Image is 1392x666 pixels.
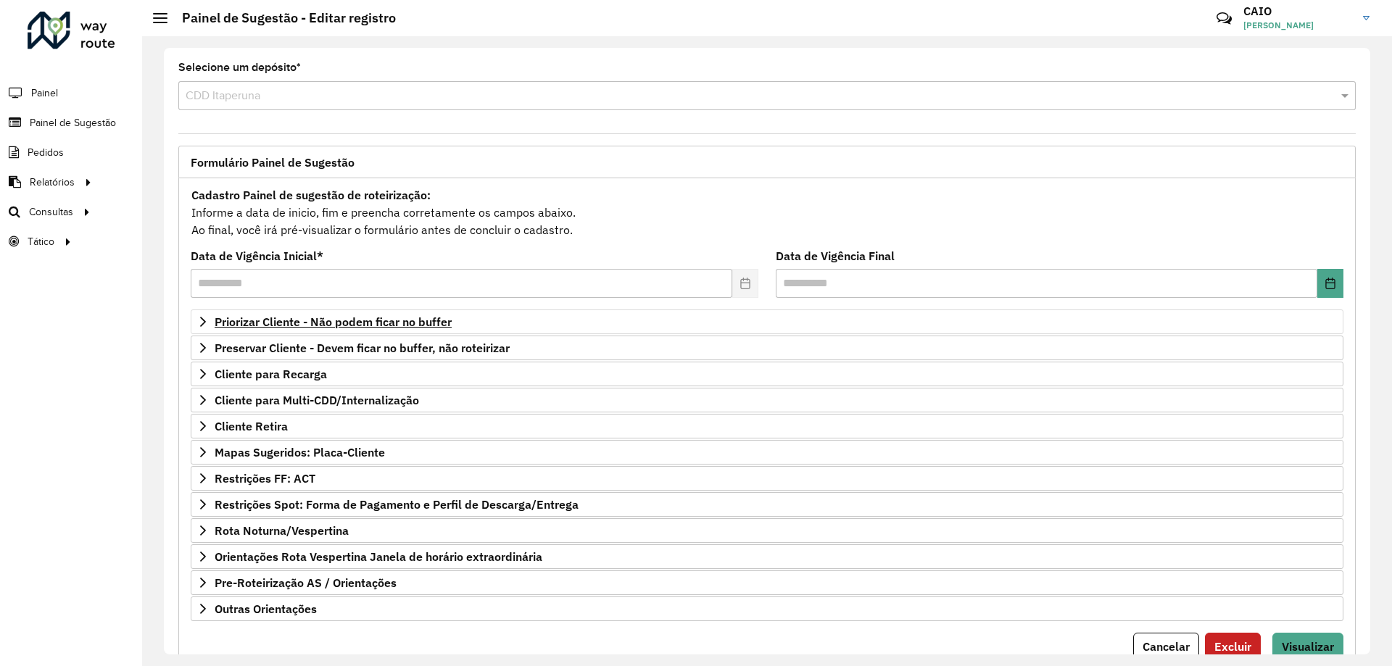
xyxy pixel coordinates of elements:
[215,577,397,588] span: Pre-Roteirização AS / Orientações
[215,551,542,562] span: Orientações Rota Vespertina Janela de horário extraordinária
[215,420,288,432] span: Cliente Retira
[1143,639,1190,654] span: Cancelar
[215,525,349,536] span: Rota Noturna/Vespertina
[191,309,1343,334] a: Priorizar Cliente - Não podem ficar no buffer
[1282,639,1334,654] span: Visualizar
[28,234,54,249] span: Tático
[191,157,355,168] span: Formulário Painel de Sugestão
[191,466,1343,491] a: Restrições FF: ACT
[31,86,58,101] span: Painel
[1243,4,1352,18] h3: CAIO
[776,247,895,265] label: Data de Vigência Final
[215,603,317,615] span: Outras Orientações
[191,570,1343,595] a: Pre-Roteirização AS / Orientações
[1209,3,1240,34] a: Contato Rápido
[215,342,510,354] span: Preservar Cliente - Devem ficar no buffer, não roteirizar
[191,336,1343,360] a: Preservar Cliente - Devem ficar no buffer, não roteirizar
[28,145,64,160] span: Pedidos
[191,596,1343,621] a: Outras Orientações
[215,499,579,510] span: Restrições Spot: Forma de Pagamento e Perfil de Descarga/Entrega
[191,492,1343,517] a: Restrições Spot: Forma de Pagamento e Perfil de Descarga/Entrega
[215,394,419,406] span: Cliente para Multi-CDD/Internalização
[1205,633,1261,660] button: Excluir
[191,362,1343,386] a: Cliente para Recarga
[30,115,116,130] span: Painel de Sugestão
[178,59,301,76] label: Selecione um depósito
[191,188,431,202] strong: Cadastro Painel de sugestão de roteirização:
[1317,269,1343,298] button: Choose Date
[215,473,315,484] span: Restrições FF: ACT
[215,446,385,458] span: Mapas Sugeridos: Placa-Cliente
[30,175,75,190] span: Relatórios
[191,247,323,265] label: Data de Vigência Inicial
[191,186,1343,239] div: Informe a data de inicio, fim e preencha corretamente os campos abaixo. Ao final, você irá pré-vi...
[191,440,1343,465] a: Mapas Sugeridos: Placa-Cliente
[191,544,1343,569] a: Orientações Rota Vespertina Janela de horário extraordinária
[191,518,1343,543] a: Rota Noturna/Vespertina
[167,10,396,26] h2: Painel de Sugestão - Editar registro
[215,316,452,328] span: Priorizar Cliente - Não podem ficar no buffer
[215,368,327,380] span: Cliente para Recarga
[29,204,73,220] span: Consultas
[1272,633,1343,660] button: Visualizar
[1243,19,1352,32] span: [PERSON_NAME]
[191,388,1343,412] a: Cliente para Multi-CDD/Internalização
[191,414,1343,438] a: Cliente Retira
[1214,639,1251,654] span: Excluir
[1133,633,1199,660] button: Cancelar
